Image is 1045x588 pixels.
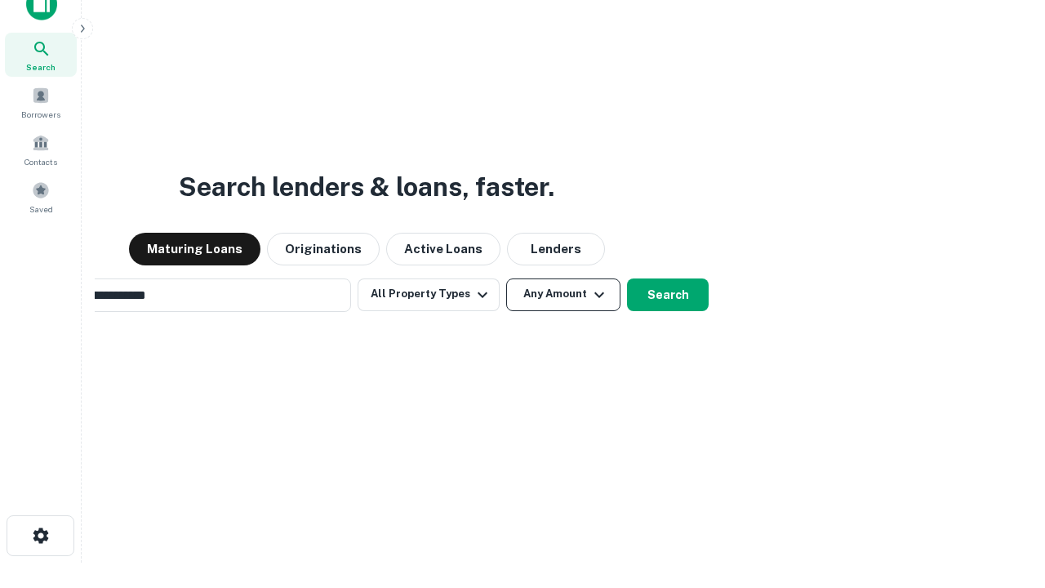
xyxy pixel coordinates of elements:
span: Saved [29,203,53,216]
a: Borrowers [5,80,77,124]
button: Search [627,278,709,311]
span: Contacts [24,155,57,168]
button: Maturing Loans [129,233,260,265]
button: Active Loans [386,233,500,265]
button: Any Amount [506,278,620,311]
button: All Property Types [358,278,500,311]
span: Borrowers [21,108,60,121]
a: Saved [5,175,77,219]
a: Search [5,33,77,77]
button: Originations [267,233,380,265]
a: Contacts [5,127,77,171]
span: Search [26,60,56,73]
h3: Search lenders & loans, faster. [179,167,554,207]
iframe: Chat Widget [963,457,1045,536]
button: Lenders [507,233,605,265]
